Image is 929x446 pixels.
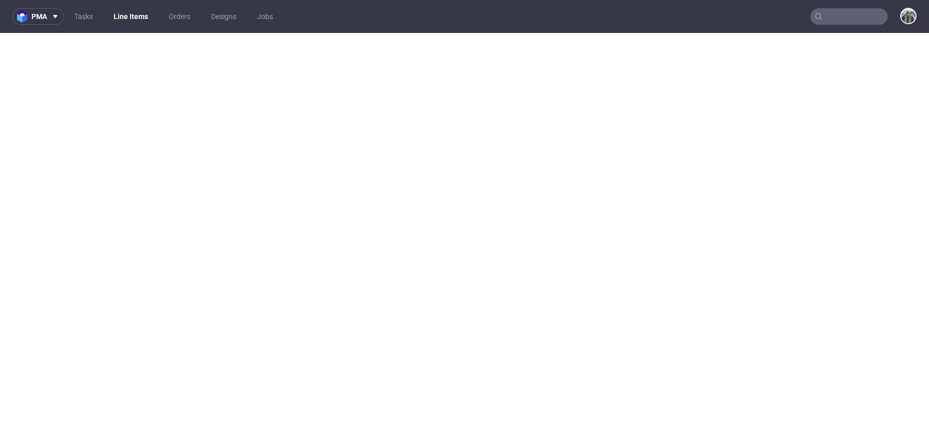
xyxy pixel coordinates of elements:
[17,11,31,23] img: logo
[31,13,47,20] span: pma
[251,8,279,25] a: Jobs
[901,9,916,23] img: Zeniuk Magdalena
[12,8,64,25] button: pma
[205,8,243,25] a: Designs
[163,8,197,25] a: Orders
[68,8,99,25] a: Tasks
[107,8,154,25] a: Line Items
